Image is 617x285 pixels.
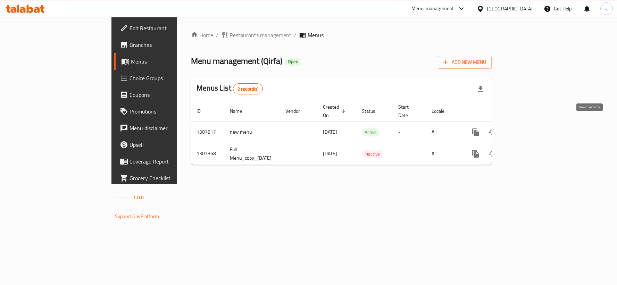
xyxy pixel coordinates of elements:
span: Version: [115,193,132,202]
span: Vendor [285,107,309,115]
span: Add New Menu [443,58,486,67]
td: - [393,121,426,143]
span: [DATE] [323,127,337,136]
span: Inactive [362,150,383,158]
td: All [426,121,462,143]
button: Change Status [484,124,501,141]
div: Total records count [233,83,263,94]
span: Coverage Report [130,157,209,166]
span: Menu management ( Qirfa ) [191,53,282,69]
td: new menu [224,121,280,143]
span: Open [285,59,301,65]
span: 1.0.0 [133,193,144,202]
span: Locale [432,107,453,115]
td: All [426,143,462,165]
table: enhanced table [191,101,540,165]
span: Active [362,128,380,136]
a: Promotions [114,103,215,120]
li: / [216,31,218,39]
div: [GEOGRAPHIC_DATA] [487,5,533,12]
td: Full Menu_copy_[DATE] [224,143,280,165]
a: Choice Groups [114,70,215,86]
span: Choice Groups [130,74,209,82]
span: Start Date [398,103,418,119]
a: Branches [114,36,215,53]
a: Menu disclaimer [114,120,215,136]
button: Add New Menu [438,56,492,69]
td: - [393,143,426,165]
span: Name [230,107,251,115]
span: Grocery Checklist [130,174,209,182]
a: Coverage Report [114,153,215,170]
li: / [294,31,297,39]
span: Menus [308,31,324,39]
a: Support.OpsPlatform [115,212,159,221]
div: Menu-management [411,5,454,13]
a: Coupons [114,86,215,103]
nav: breadcrumb [191,31,492,39]
span: Get support on: [115,205,147,214]
a: Restaurants management [221,31,291,39]
span: Branches [130,41,209,49]
a: Edit Restaurant [114,20,215,36]
span: Status [362,107,384,115]
h2: Menus List [197,83,263,94]
span: a [605,5,608,12]
span: Menus [131,57,209,66]
span: ID [197,107,210,115]
th: Actions [462,101,540,122]
span: Created On [323,103,348,119]
a: Grocery Checklist [114,170,215,186]
button: more [467,124,484,141]
span: Edit Restaurant [130,24,209,32]
button: more [467,145,484,162]
button: Change Status [484,145,501,162]
span: Restaurants management [230,31,291,39]
div: Active [362,128,380,136]
a: Upsell [114,136,215,153]
div: Open [285,58,301,66]
span: Promotions [130,107,209,116]
span: Menu disclaimer [130,124,209,132]
span: [DATE] [323,149,337,158]
a: Menus [114,53,215,70]
div: Export file [472,81,489,97]
span: Upsell [130,141,209,149]
span: Coupons [130,91,209,99]
span: 2 record(s) [233,86,263,92]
